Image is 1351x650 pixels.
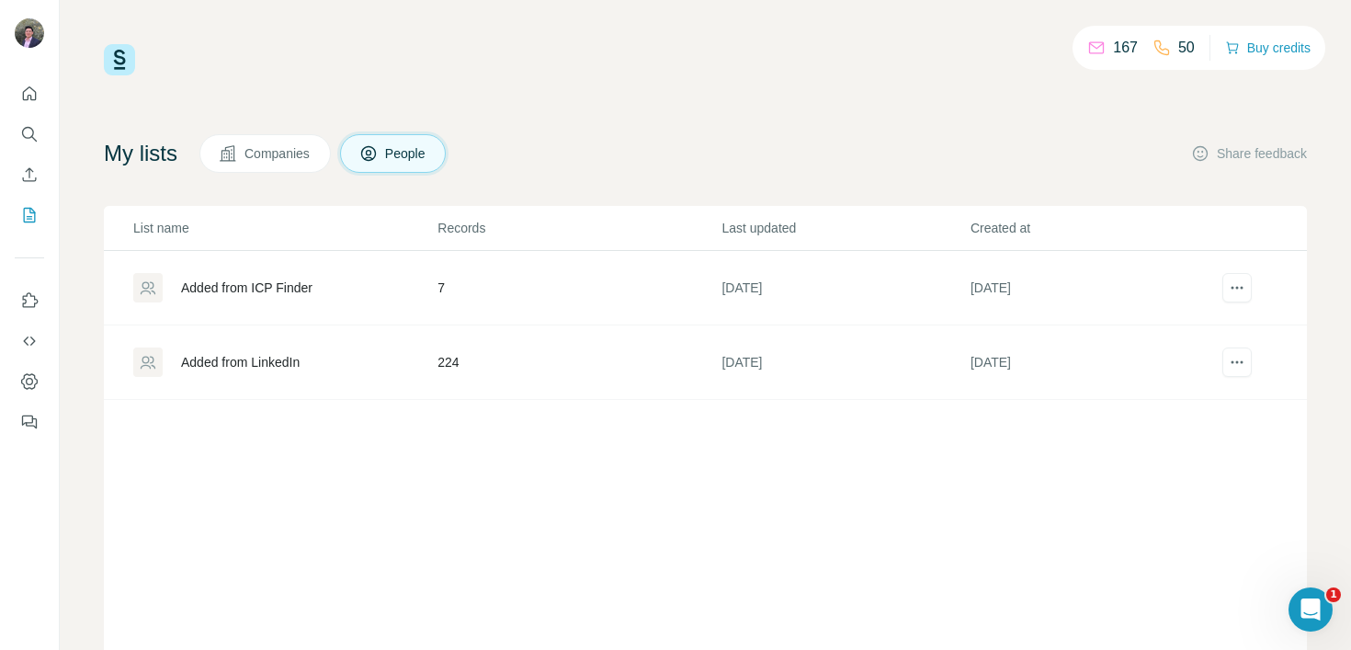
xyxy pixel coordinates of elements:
button: Enrich CSV [15,158,44,191]
button: Search [15,118,44,151]
p: 50 [1178,37,1195,59]
td: [DATE] [970,251,1218,325]
button: Buy credits [1225,35,1311,61]
iframe: Intercom live chat [1289,587,1333,632]
div: Added from LinkedIn [181,353,300,371]
button: Use Surfe API [15,325,44,358]
button: Dashboard [15,365,44,398]
img: Avatar [15,18,44,48]
button: Share feedback [1191,144,1307,163]
p: Created at [971,219,1217,237]
td: [DATE] [721,251,969,325]
button: Use Surfe on LinkedIn [15,284,44,317]
p: 167 [1113,37,1138,59]
button: actions [1222,273,1252,302]
p: Last updated [721,219,968,237]
span: 1 [1326,587,1341,602]
img: Surfe Logo [104,44,135,75]
td: 7 [437,251,721,325]
h4: My lists [104,139,177,168]
button: My lists [15,199,44,232]
div: Added from ICP Finder [181,279,312,297]
td: [DATE] [970,325,1218,400]
p: List name [133,219,436,237]
button: Feedback [15,405,44,439]
span: People [385,144,427,163]
button: Quick start [15,77,44,110]
td: 224 [437,325,721,400]
td: [DATE] [721,325,969,400]
span: Companies [244,144,312,163]
button: actions [1222,348,1252,377]
p: Records [437,219,720,237]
